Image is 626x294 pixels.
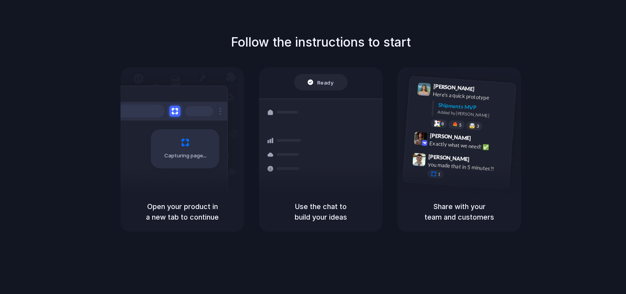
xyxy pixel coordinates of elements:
[428,160,506,173] div: you made that in 5 minutes?!
[268,201,373,222] h5: Use the chat to build your ideas
[428,152,470,164] span: [PERSON_NAME]
[469,123,476,129] div: 🤯
[441,122,444,126] span: 8
[433,82,475,93] span: [PERSON_NAME]
[407,201,512,222] h5: Share with your team and customers
[164,152,208,160] span: Capturing page
[429,139,507,152] div: Exactly what we need! ✅
[430,131,471,142] span: [PERSON_NAME]
[438,101,510,114] div: Shipments MVP
[473,135,489,144] span: 9:42 AM
[438,172,441,177] span: 1
[477,86,493,95] span: 9:41 AM
[130,201,235,222] h5: Open your product in a new tab to continue
[477,124,479,128] span: 3
[437,109,509,120] div: Added by [PERSON_NAME]
[472,156,488,165] span: 9:47 AM
[317,78,334,86] span: Ready
[231,33,411,52] h1: Follow the instructions to start
[433,90,511,103] div: Here's a quick prototype
[459,123,462,127] span: 5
